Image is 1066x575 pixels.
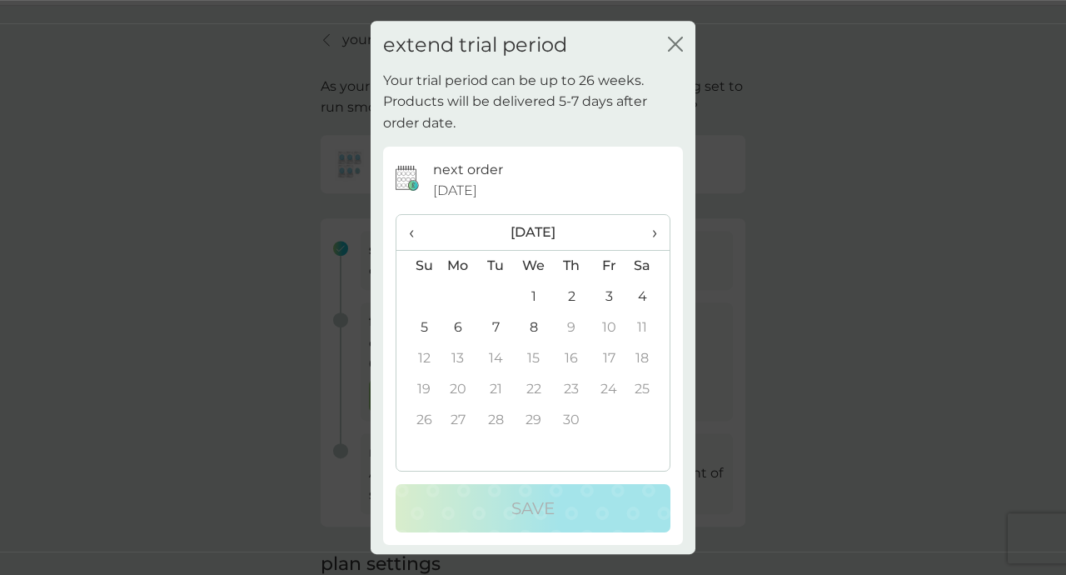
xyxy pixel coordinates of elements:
[628,250,670,282] th: Sa
[396,405,439,436] td: 26
[515,282,553,312] td: 1
[409,215,426,250] span: ‹
[477,374,515,405] td: 21
[628,282,670,312] td: 4
[383,70,683,134] p: Your trial period can be up to 26 weeks. Products will be delivered 5-7 days after order date.
[553,343,590,374] td: 16
[439,215,628,251] th: [DATE]
[396,250,439,282] th: Su
[515,312,553,343] td: 8
[590,282,628,312] td: 3
[439,312,477,343] td: 6
[439,405,477,436] td: 27
[439,250,477,282] th: Mo
[439,374,477,405] td: 20
[396,484,670,532] button: Save
[553,405,590,436] td: 30
[590,312,628,343] td: 10
[553,312,590,343] td: 9
[628,374,670,405] td: 25
[590,343,628,374] td: 17
[511,495,555,522] p: Save
[590,250,628,282] th: Fr
[477,343,515,374] td: 14
[553,374,590,405] td: 23
[628,343,670,374] td: 18
[515,250,553,282] th: We
[590,374,628,405] td: 24
[433,180,477,202] span: [DATE]
[640,215,657,250] span: ›
[396,374,439,405] td: 19
[668,37,683,54] button: close
[628,312,670,343] td: 11
[396,343,439,374] td: 12
[477,250,515,282] th: Tu
[515,405,553,436] td: 29
[553,250,590,282] th: Th
[515,374,553,405] td: 22
[396,312,439,343] td: 5
[477,312,515,343] td: 7
[433,159,503,181] p: next order
[515,343,553,374] td: 15
[553,282,590,312] td: 2
[439,343,477,374] td: 13
[383,33,567,57] h2: extend trial period
[477,405,515,436] td: 28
